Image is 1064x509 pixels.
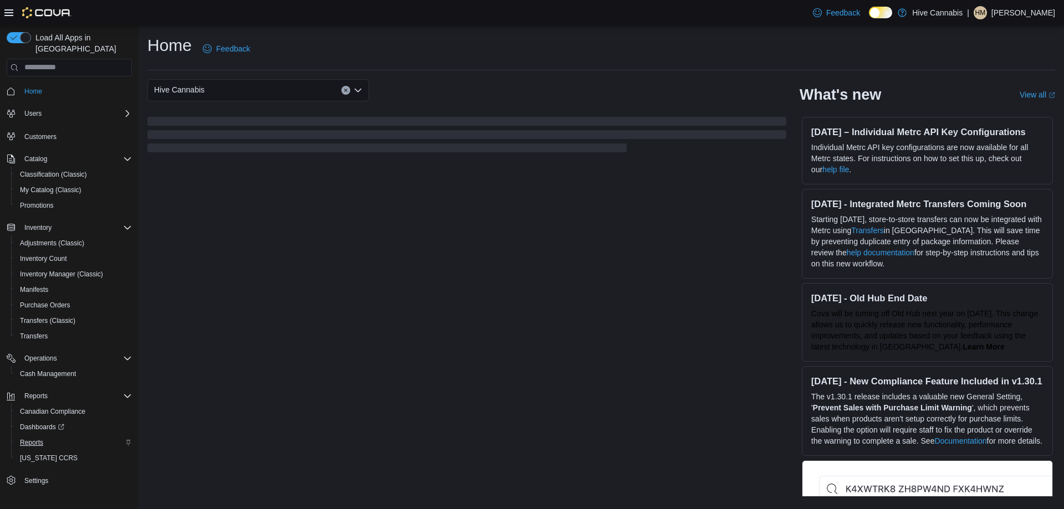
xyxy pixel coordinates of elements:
span: Inventory [24,223,52,232]
span: Washington CCRS [16,451,132,465]
a: Inventory Count [16,252,71,265]
span: Inventory Count [16,252,132,265]
span: Reports [24,392,48,400]
a: Transfers (Classic) [16,314,80,327]
button: Reports [11,435,136,450]
span: Inventory Count [20,254,67,263]
span: Home [20,84,132,98]
a: Cash Management [16,367,80,381]
span: Promotions [20,201,54,210]
p: The v1.30.1 release includes a valuable new General Setting, ' ', which prevents sales when produ... [811,391,1043,446]
button: Open list of options [354,86,362,95]
span: Transfers (Classic) [16,314,132,327]
strong: Prevent Sales with Purchase Limit Warning [813,403,972,412]
span: My Catalog (Classic) [20,186,81,194]
span: Settings [24,476,48,485]
span: Loading [147,119,786,155]
a: help documentation [847,248,914,257]
button: Promotions [11,198,136,213]
a: Reports [16,436,48,449]
span: Manifests [16,283,132,296]
span: HM [975,6,986,19]
button: Purchase Orders [11,297,136,313]
span: Dashboards [16,420,132,434]
span: My Catalog (Classic) [16,183,132,197]
h1: Home [147,34,192,56]
button: Reports [2,388,136,404]
a: Transfers [16,330,52,343]
span: Home [24,87,42,96]
span: Catalog [24,155,47,163]
span: Promotions [16,199,132,212]
span: [US_STATE] CCRS [20,454,78,462]
span: Users [24,109,42,118]
span: Inventory Manager (Classic) [20,270,103,279]
input: Dark Mode [869,7,892,18]
span: Classification (Classic) [20,170,87,179]
button: Operations [20,352,62,365]
p: | [967,6,969,19]
button: Transfers (Classic) [11,313,136,328]
button: Users [20,107,46,120]
button: Inventory [2,220,136,235]
h2: What's new [800,86,881,104]
p: Hive Cannabis [912,6,963,19]
span: Transfers (Classic) [20,316,75,325]
span: Manifests [20,285,48,294]
a: Classification (Classic) [16,168,91,181]
h3: [DATE] – Individual Metrc API Key Configurations [811,126,1043,137]
button: Inventory Manager (Classic) [11,266,136,282]
span: Feedback [216,43,250,54]
button: Inventory [20,221,56,234]
button: Settings [2,472,136,489]
button: Adjustments (Classic) [11,235,136,251]
button: Reports [20,389,52,403]
span: Cash Management [20,369,76,378]
button: Manifests [11,282,136,297]
span: Hive Cannabis [154,83,204,96]
span: Canadian Compliance [20,407,85,416]
span: Customers [20,129,132,143]
a: Dashboards [11,419,136,435]
a: Purchase Orders [16,299,75,312]
a: Dashboards [16,420,69,434]
button: Users [2,106,136,121]
span: Dashboards [20,423,64,431]
button: [US_STATE] CCRS [11,450,136,466]
button: Catalog [2,151,136,167]
button: Transfers [11,328,136,344]
a: Inventory Manager (Classic) [16,268,108,281]
strong: Learn More [963,342,1004,351]
button: Clear input [341,86,350,95]
span: Classification (Classic) [16,168,132,181]
a: Manifests [16,283,53,296]
div: Heather McDonald [974,6,987,19]
button: Classification (Classic) [11,167,136,182]
span: Dark Mode [869,18,869,19]
span: Operations [24,354,57,363]
button: Home [2,83,136,99]
span: Load All Apps in [GEOGRAPHIC_DATA] [31,32,132,54]
a: Transfers [851,226,884,235]
a: Feedback [198,38,254,60]
a: Documentation [934,436,986,445]
button: Operations [2,351,136,366]
span: Customers [24,132,57,141]
a: Home [20,85,47,98]
span: Users [20,107,132,120]
span: Purchase Orders [16,299,132,312]
h3: [DATE] - Old Hub End Date [811,292,1043,304]
p: Individual Metrc API key configurations are now available for all Metrc states. For instructions ... [811,142,1043,175]
a: My Catalog (Classic) [16,183,86,197]
span: Canadian Compliance [16,405,132,418]
span: Feedback [826,7,860,18]
a: Adjustments (Classic) [16,236,89,250]
img: Cova [22,7,71,18]
span: Inventory Manager (Classic) [16,268,132,281]
span: Purchase Orders [20,301,70,310]
a: Feedback [809,2,864,24]
span: Reports [16,436,132,449]
p: Starting [DATE], store-to-store transfers can now be integrated with Metrc using in [GEOGRAPHIC_D... [811,214,1043,269]
span: Reports [20,389,132,403]
span: Catalog [20,152,132,166]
